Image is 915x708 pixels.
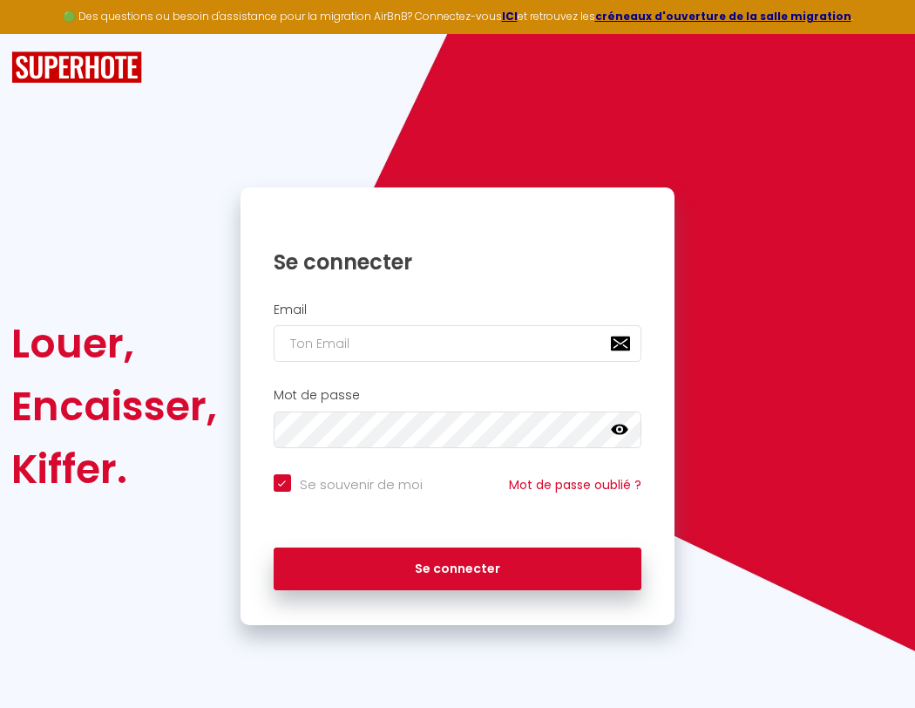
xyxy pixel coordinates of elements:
[11,438,217,500] div: Kiffer.
[11,375,217,438] div: Encaisser,
[274,303,642,317] h2: Email
[274,548,642,591] button: Se connecter
[509,476,641,494] a: Mot de passe oublié ?
[274,388,642,403] h2: Mot de passe
[595,9,851,24] a: créneaux d'ouverture de la salle migration
[11,51,142,84] img: SuperHote logo
[11,312,217,375] div: Louer,
[502,9,518,24] a: ICI
[274,248,642,276] h1: Se connecter
[274,325,642,362] input: Ton Email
